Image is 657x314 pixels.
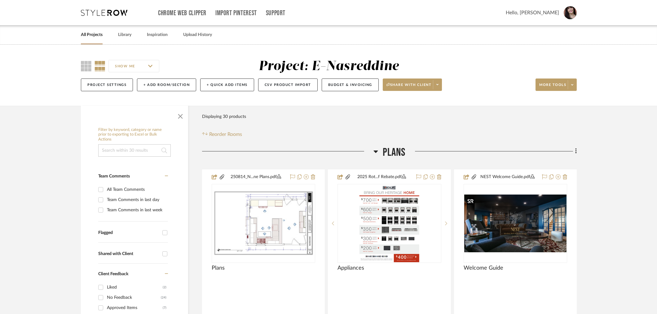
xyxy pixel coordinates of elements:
[338,184,441,262] div: 0
[477,173,538,181] button: NEST Welcome Guide.pdf
[98,128,171,142] h6: Filter by keyword, category or name prior to exporting to Excel or Bulk Actions
[536,78,577,91] button: More tools
[137,78,196,91] button: + Add Room/Section
[107,303,163,313] div: Approved Items
[163,282,166,292] div: (2)
[118,31,131,39] a: Library
[202,131,242,138] button: Reorder Rooms
[163,303,166,313] div: (7)
[215,11,257,16] a: Import Pinterest
[212,265,225,271] span: Plans
[107,185,166,195] div: All Team Comments
[266,11,285,16] a: Support
[161,293,166,303] div: (24)
[98,144,171,157] input: Search within 30 results
[337,265,364,271] span: Appliances
[506,9,559,16] span: Hello, [PERSON_NAME]
[107,205,166,215] div: Team Comments in last week
[200,78,254,91] button: + Quick Add Items
[259,60,399,73] div: Project: E-Nasreddine
[209,131,242,138] span: Reorder Rooms
[107,195,166,205] div: Team Comments in last day
[147,31,168,39] a: Inspiration
[464,195,567,252] img: Welcome Guide
[359,185,419,262] img: Appliances
[98,272,128,276] span: Client Feedback
[539,83,566,92] span: More tools
[212,190,315,256] img: Plans
[464,184,567,262] div: 0
[383,78,442,91] button: Share with client
[464,265,503,271] span: Welcome Guide
[212,184,315,262] div: 0
[98,251,159,257] div: Shared with Client
[158,11,206,16] a: Chrome Web Clipper
[258,78,318,91] button: CSV Product Import
[351,173,412,181] button: 2025 Rot...f Rebate.pdf
[98,230,159,235] div: Flagged
[564,6,577,19] img: avatar
[183,31,212,39] a: Upload History
[98,174,130,178] span: Team Comments
[107,293,161,303] div: No Feedback
[322,78,379,91] button: Budget & Invoicing
[81,78,133,91] button: Project Settings
[225,173,286,181] button: 250814_N...ne Plans.pdf
[81,31,103,39] a: All Projects
[386,83,432,92] span: Share with client
[202,110,246,123] div: Displaying 30 products
[174,109,187,121] button: Close
[107,282,163,292] div: Liked
[383,146,406,159] span: Plans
